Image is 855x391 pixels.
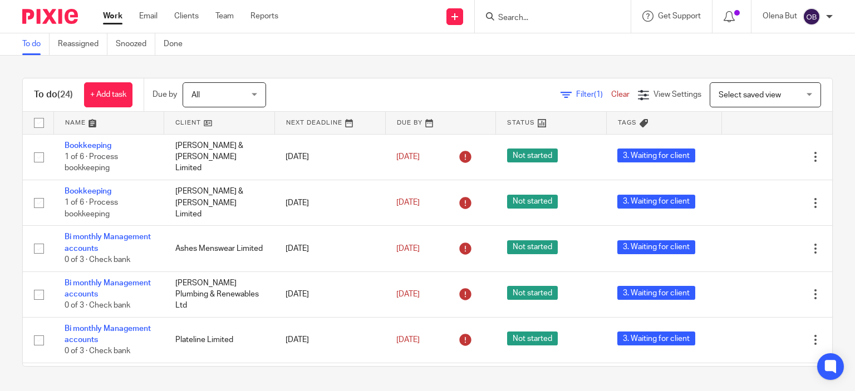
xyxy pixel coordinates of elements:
td: [PERSON_NAME] & [PERSON_NAME] Limited [164,180,275,225]
span: [DATE] [396,199,420,207]
span: Filter [576,91,611,98]
span: [DATE] [396,153,420,161]
a: Bi monthly Management accounts [65,233,151,252]
span: [DATE] [396,245,420,253]
span: (1) [594,91,603,98]
td: [PERSON_NAME] Plumbing & Renewables Ltd [164,271,275,317]
span: 0 of 3 · Check bank [65,302,130,310]
input: Search [497,13,597,23]
span: 3. Waiting for client [617,149,695,162]
td: Plateline Limited [164,317,275,363]
a: Bookkeeping [65,187,111,195]
span: 3. Waiting for client [617,286,695,300]
span: Tags [618,120,637,126]
a: + Add task [84,82,132,107]
span: Not started [507,240,558,254]
span: Not started [507,331,558,345]
a: Clients [174,11,199,22]
img: svg%3E [803,8,820,26]
span: 3. Waiting for client [617,240,695,254]
span: Select saved view [719,91,781,99]
span: Not started [507,195,558,209]
span: 1 of 6 · Process bookkeeping [65,153,118,172]
span: All [191,91,200,99]
a: To do [22,33,50,55]
img: Pixie [22,9,78,24]
span: (24) [57,90,73,99]
td: [DATE] [274,317,385,363]
a: Bi monthly Management accounts [65,325,151,344]
span: Not started [507,286,558,300]
td: [DATE] [274,180,385,225]
span: 3. Waiting for client [617,331,695,345]
span: [DATE] [396,336,420,344]
td: [PERSON_NAME] & [PERSON_NAME] Limited [164,134,275,180]
span: 3. Waiting for client [617,195,695,209]
span: 0 of 3 · Check bank [65,348,130,355]
a: Reports [250,11,278,22]
a: Snoozed [116,33,155,55]
td: [DATE] [274,271,385,317]
a: Reassigned [58,33,107,55]
a: Clear [611,91,630,98]
a: Bookkeeping [65,142,111,150]
span: View Settings [653,91,701,98]
a: Done [164,33,191,55]
h1: To do [34,89,73,101]
td: [DATE] [274,134,385,180]
td: Ashes Menswear Limited [164,226,275,271]
span: 1 of 6 · Process bookkeeping [65,199,118,219]
span: 0 of 3 · Check bank [65,256,130,264]
span: [DATE] [396,290,420,298]
p: Due by [153,89,177,100]
a: Team [215,11,234,22]
span: Get Support [658,12,701,20]
span: Not started [507,149,558,162]
p: Olena But [763,11,797,22]
a: Email [139,11,158,22]
a: Bi monthly Management accounts [65,279,151,298]
td: [DATE] [274,226,385,271]
a: Work [103,11,122,22]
